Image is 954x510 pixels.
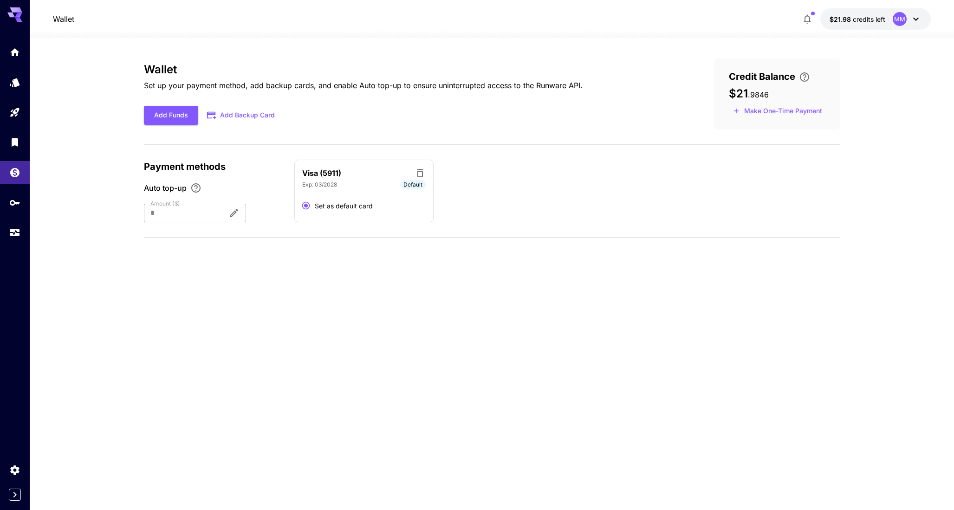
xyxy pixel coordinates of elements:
label: Amount ($) [150,200,180,207]
nav: breadcrumb [53,13,74,25]
div: Library [9,136,20,148]
button: Add Funds [144,106,198,125]
button: Enter your card details and choose an Auto top-up amount to avoid service interruptions. We'll au... [795,71,814,83]
h3: Wallet [144,63,583,76]
span: credits left [853,15,885,23]
button: Make a one-time, non-recurring payment [729,104,826,118]
span: Credit Balance [729,70,795,84]
div: API Keys [9,194,20,206]
span: Default [400,181,426,189]
button: Expand sidebar [9,489,21,501]
p: Payment methods [144,160,283,174]
div: MM [893,12,907,26]
div: Models [9,77,20,88]
button: Add Backup Card [198,106,285,124]
div: Home [9,46,20,58]
span: Auto top-up [144,182,187,194]
span: . 9846 [748,90,769,99]
div: Wallet [9,164,20,175]
a: Wallet [53,13,74,25]
p: Visa (5911) [302,168,341,179]
div: Playground [9,107,20,118]
span: Set as default card [315,201,373,211]
span: $21.98 [830,15,853,23]
p: Exp: 03/2028 [302,181,337,189]
span: $21 [729,87,748,100]
button: Enable Auto top-up to ensure uninterrupted service. We'll automatically bill the chosen amount wh... [187,182,205,194]
div: Usage [9,227,20,239]
button: $21.9846MM [820,8,931,30]
div: Settings [9,464,20,476]
p: Set up your payment method, add backup cards, and enable Auto top-up to ensure uninterrupted acce... [144,80,583,91]
div: $21.9846 [830,14,885,24]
